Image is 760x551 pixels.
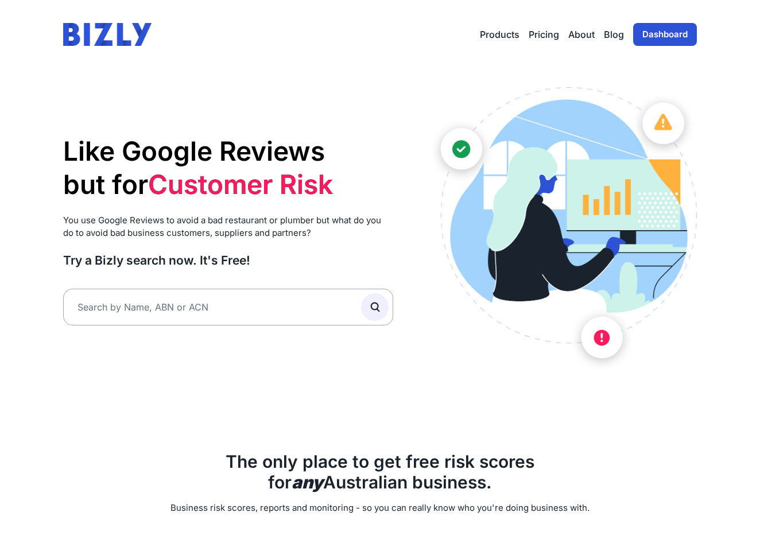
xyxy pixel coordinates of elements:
li: Customer Risk [148,168,333,201]
h2: The only place to get free risk scores for Australian business. [63,451,697,492]
p: You use Google Reviews to avoid a bad restaurant or plumber but what do you do to avoid bad busin... [63,214,393,240]
b: any [292,472,323,492]
h3: Try a Bizly search now. It's Free! [63,253,393,268]
a: Dashboard [633,23,697,46]
p: Business risk scores, reports and monitoring - so you can really know who you're doing business w... [63,502,697,515]
li: Supplier Risk [148,201,333,234]
h1: Like Google Reviews but for [63,135,393,201]
button: Products [480,28,519,41]
a: About [568,28,595,41]
input: Search by Name, ABN or ACN [63,289,393,325]
a: Pricing [529,28,559,41]
a: Blog [604,28,624,41]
